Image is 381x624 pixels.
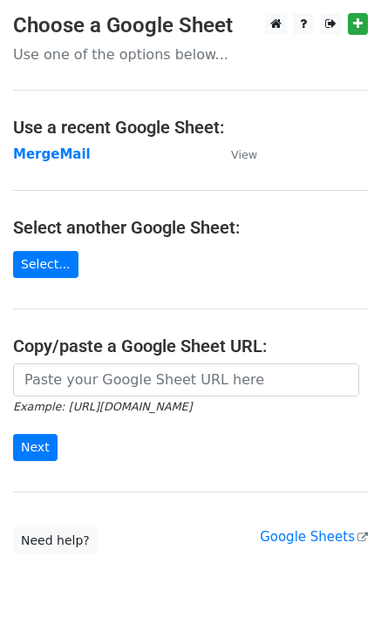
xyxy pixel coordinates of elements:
a: Need help? [13,527,98,554]
h4: Select another Google Sheet: [13,217,368,238]
small: Example: [URL][DOMAIN_NAME] [13,400,192,413]
a: View [214,146,257,162]
a: Select... [13,251,78,278]
input: Next [13,434,58,461]
p: Use one of the options below... [13,45,368,64]
h3: Choose a Google Sheet [13,13,368,38]
small: View [231,148,257,161]
h4: Use a recent Google Sheet: [13,117,368,138]
input: Paste your Google Sheet URL here [13,363,359,397]
a: Google Sheets [260,529,368,545]
h4: Copy/paste a Google Sheet URL: [13,336,368,356]
a: MergeMail [13,146,91,162]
